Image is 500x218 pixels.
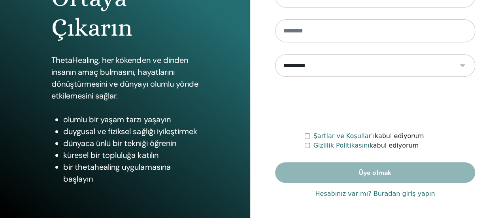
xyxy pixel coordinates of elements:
a: Gizlilik Politikasını [313,142,369,149]
font: küresel bir topluluğa katılın [63,150,158,160]
font: duygusal ve fiziksel sağlığı iyileştirmek [63,126,197,136]
a: Şartlar ve Koşullar'ı [313,132,374,140]
font: Hesabınız var mı? Buradan giriş yapın [315,190,435,197]
font: kabul ediyorum [369,142,419,149]
font: dünyaca ünlü bir tekniği öğrenin [63,138,176,148]
a: Hesabınız var mı? Buradan giriş yapın [315,189,435,199]
iframe: reCAPTCHA [315,89,435,119]
font: kabul ediyorum [375,132,424,140]
font: olumlu bir yaşam tarzı yaşayın [63,114,170,125]
font: bir thetahealing uygulamasına başlayın [63,162,170,184]
font: ThetaHealing, her kökenden ve dinden insanın amaç bulmasını, hayatlarını dönüştürmesini ve dünyay... [51,55,198,101]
